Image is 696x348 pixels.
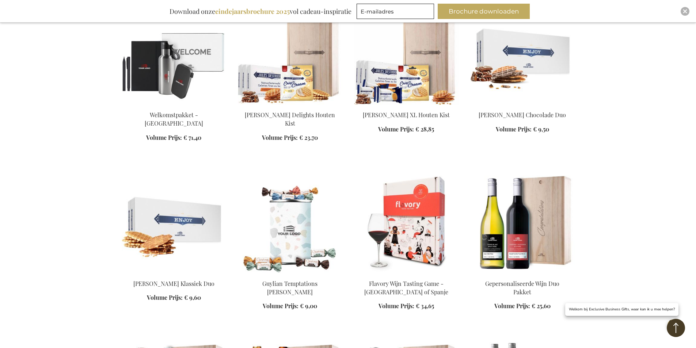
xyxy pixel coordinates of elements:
a: Guylian Temptations Tinnen Blik [238,270,342,277]
img: Welcome Aboard Gift Box - Black [122,3,226,105]
span: Volume Prijs: [494,302,530,310]
a: [PERSON_NAME] Delights Houten Kist [245,111,335,127]
form: marketing offers and promotions [357,4,436,21]
div: Download onze vol cadeau-inspiratie [166,4,355,19]
input: E-mailadres [357,4,434,19]
a: Guylian Temptations [PERSON_NAME] [262,280,317,296]
span: Volume Prijs: [147,294,183,301]
span: € 28,85 [415,125,434,133]
span: Volume Prijs: [146,134,182,141]
img: Guylian Temptations Tinnen Blik [238,171,342,273]
a: Jules Destrooper XL Wooden Box Personalised 1 [354,102,459,109]
a: Volume Prijs: € 9,00 [263,302,317,310]
span: Volume Prijs: [379,302,414,310]
a: Volume Prijs: € 71,40 [146,134,201,142]
a: [PERSON_NAME] Klassiek Duo [133,280,214,287]
span: Volume Prijs: [263,302,298,310]
b: eindejaarsbrochure 2025 [215,7,290,16]
span: Volume Prijs: [496,125,532,133]
a: Flavory Wijn Tasting Game - Italië of Spanje [354,270,459,277]
a: Welcome Aboard Gift Box - Black [122,102,226,109]
span: € 9,00 [300,302,317,310]
img: Jules Destrooper Delights Wooden Box Personalised [238,3,342,105]
img: Flavory Wijn Tasting Game - Italië of Spanje [354,171,459,273]
a: Volume Prijs: € 23,70 [262,134,318,142]
img: Jules Destrooper Chocolate Duo [470,3,575,105]
img: Close [683,9,687,14]
a: Volume Prijs: € 9,50 [496,125,549,134]
a: [PERSON_NAME] XL Houten Kist [363,111,450,119]
span: Volume Prijs: [378,125,414,133]
span: € 71,40 [183,134,201,141]
a: Gepersonaliseerde Wijn Duo Pakket [485,280,559,296]
a: Jules Destrooper Delights Wooden Box Personalised [238,102,342,109]
span: € 34,65 [416,302,434,310]
span: Volume Prijs: [262,134,298,141]
img: Gepersonaliseerde Wijn Duo Pakket [470,171,575,273]
a: Welkomstpakket - [GEOGRAPHIC_DATA] [145,111,203,127]
a: Volume Prijs: € 28,85 [378,125,434,134]
div: Close [681,7,689,16]
a: Gepersonaliseerde Wijn Duo Pakket [470,270,575,277]
span: € 23,70 [299,134,318,141]
a: Flavory Wijn Tasting Game - [GEOGRAPHIC_DATA] of Spanje [364,280,448,296]
a: [PERSON_NAME] Chocolade Duo [479,111,566,119]
span: € 25,60 [532,302,551,310]
a: Volume Prijs: € 9,60 [147,294,201,302]
a: Jules Destrooper Chocolate Duo [470,102,575,109]
a: Volume Prijs: € 34,65 [379,302,434,310]
img: Jules Destrooper XL Wooden Box Personalised 1 [354,3,459,105]
button: Brochure downloaden [438,4,530,19]
span: € 9,60 [184,294,201,301]
span: € 9,50 [533,125,549,133]
a: Jules Destrooper Classic Duo [122,270,226,277]
a: Volume Prijs: € 25,60 [494,302,551,310]
img: Jules Destrooper Classic Duo [122,171,226,273]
